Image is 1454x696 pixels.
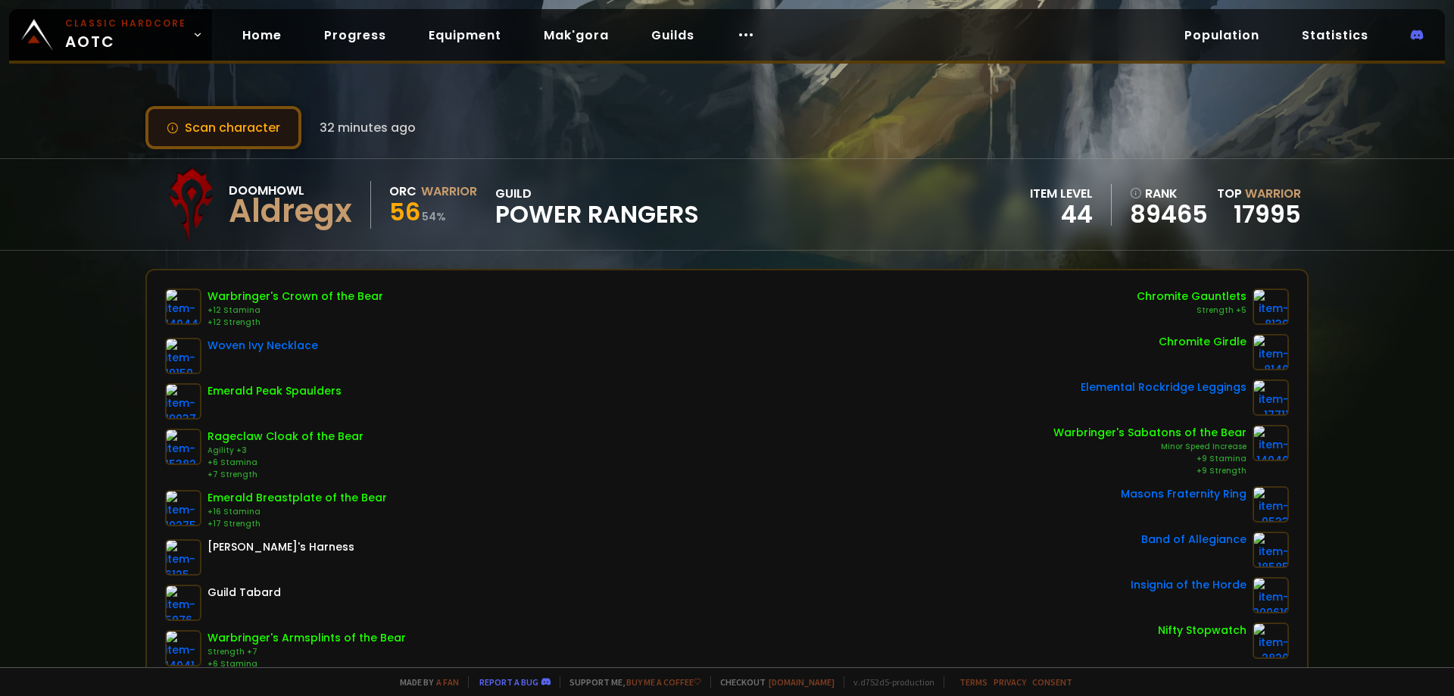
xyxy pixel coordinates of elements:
div: guild [495,184,699,226]
a: Classic HardcoreAOTC [9,9,212,61]
img: item-19159 [165,338,201,374]
a: Equipment [417,20,513,51]
div: Warrior [421,182,477,201]
a: 89465 [1130,203,1208,226]
div: 44 [1030,203,1093,226]
div: Chromite Gauntlets [1137,289,1247,304]
span: Checkout [710,676,835,688]
img: item-209619 [1253,577,1289,613]
a: Report a bug [479,676,538,688]
span: Made by [391,676,459,688]
img: item-8139 [1253,289,1289,325]
div: Band of Allegiance [1141,532,1247,548]
div: +17 Strength [207,518,387,530]
img: item-14940 [1253,425,1289,461]
span: v. d752d5 - production [844,676,934,688]
a: [DOMAIN_NAME] [769,676,835,688]
img: item-9533 [1253,486,1289,523]
img: item-15382 [165,429,201,465]
div: Warbringer's Crown of the Bear [207,289,383,304]
div: Aldregx [229,200,352,223]
div: +12 Strength [207,317,383,329]
img: item-10275 [165,490,201,526]
div: [PERSON_NAME]'s Harness [207,539,354,555]
img: item-18585 [1253,532,1289,568]
small: Classic Hardcore [65,17,186,30]
div: Emerald Peak Spaulders [207,383,342,399]
div: Chromite Girdle [1159,334,1247,350]
div: Insignia of the Horde [1131,577,1247,593]
div: rank [1130,184,1208,203]
div: Warbringer's Armsplints of the Bear [207,630,406,646]
div: +9 Strength [1053,465,1247,477]
div: Guild Tabard [207,585,281,601]
div: +6 Stamina [207,658,406,670]
div: Agility +3 [207,445,363,457]
img: item-2820 [1253,623,1289,659]
div: +7 Strength [207,469,363,481]
div: +12 Stamina [207,304,383,317]
button: Scan character [145,106,301,149]
span: 32 minutes ago [320,118,416,137]
a: Privacy [994,676,1026,688]
a: Progress [312,20,398,51]
img: item-5976 [165,585,201,621]
div: Rageclaw Cloak of the Bear [207,429,363,445]
img: item-14941 [165,630,201,666]
div: item level [1030,184,1093,203]
img: item-6125 [165,539,201,576]
a: Mak'gora [532,20,621,51]
a: Home [230,20,294,51]
a: Buy me a coffee [626,676,701,688]
div: Minor Speed Increase [1053,441,1247,453]
div: Nifty Stopwatch [1158,623,1247,638]
div: Woven Ivy Necklace [207,338,318,354]
a: Terms [959,676,988,688]
img: item-19037 [165,383,201,420]
div: Elemental Rockridge Leggings [1081,379,1247,395]
div: Strength +7 [207,646,406,658]
span: 56 [389,195,420,229]
span: Power Rangers [495,203,699,226]
img: item-8140 [1253,334,1289,370]
div: Masons Fraternity Ring [1121,486,1247,502]
div: Top [1217,184,1301,203]
img: item-14944 [165,289,201,325]
a: Consent [1032,676,1072,688]
span: Support me, [560,676,701,688]
small: 54 % [422,209,446,224]
div: Warbringer's Sabatons of the Bear [1053,425,1247,441]
span: AOTC [65,17,186,53]
div: Strength +5 [1137,304,1247,317]
a: a fan [436,676,459,688]
div: Orc [389,182,417,201]
a: Statistics [1290,20,1381,51]
img: item-17711 [1253,379,1289,416]
a: Population [1172,20,1271,51]
div: Emerald Breastplate of the Bear [207,490,387,506]
div: Doomhowl [229,181,352,200]
a: Guilds [639,20,707,51]
div: +9 Stamina [1053,453,1247,465]
span: Warrior [1245,185,1301,202]
div: +6 Stamina [207,457,363,469]
div: +16 Stamina [207,506,387,518]
a: 17995 [1234,197,1301,231]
